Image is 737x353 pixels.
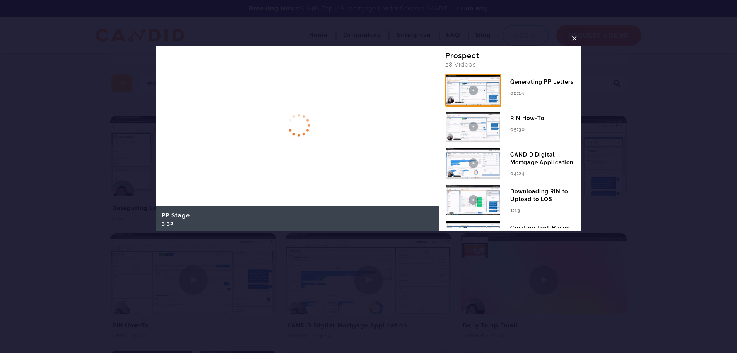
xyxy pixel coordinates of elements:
[510,166,575,180] div: 04:24
[160,210,436,219] h5: PP Stage
[445,220,501,253] img: Related Video Prospect
[510,86,575,100] div: 02:15
[510,122,575,136] div: 05:30
[445,184,501,216] img: Related Video Prospect
[445,52,576,59] div: Prospect
[510,110,575,122] div: RIN How-To
[510,184,575,203] div: Downloading RIN to Upload to LOS
[445,74,501,107] img: Related Video Prospect
[445,61,576,68] div: 28 Videos
[445,147,501,179] img: Related Video Prospect
[510,74,575,86] div: Generating PP Letters
[510,203,575,217] div: 1:13
[510,220,575,239] div: Creating Text-Based Email Templates
[160,219,436,229] div: 3:32
[568,31,581,46] button: Close
[445,110,501,143] img: Related Video Prospect
[510,147,575,166] div: CANDID Digital Mortgage Application
[571,32,578,44] span: ×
